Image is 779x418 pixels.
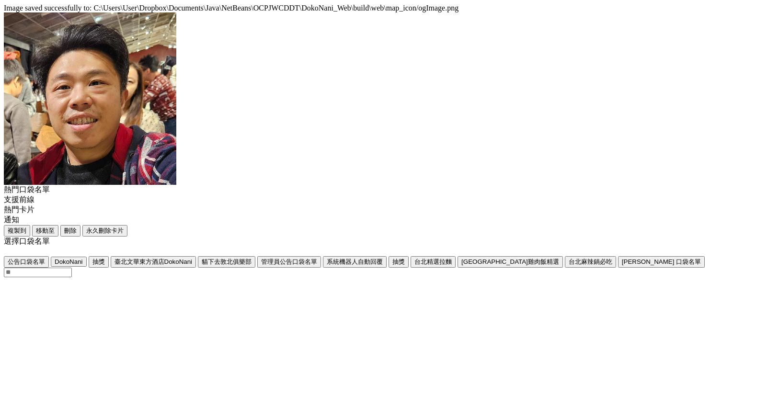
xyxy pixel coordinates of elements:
[51,257,87,267] button: DokoNani
[4,237,775,247] div: 選擇口袋名單
[4,256,49,268] button: 公告口袋名單
[4,215,775,225] div: 通知
[411,256,456,268] button: 台北精選拉麵
[111,256,196,268] button: 臺北文華東方酒店DokoNani
[198,256,255,268] button: 貓下去敦北俱樂部
[389,256,409,268] button: 抽獎
[4,12,176,185] img: Visruth.jpg not found
[323,256,387,268] button: 系統機器人自動回覆
[458,256,563,268] button: [GEOGRAPHIC_DATA]雞肉飯精選
[82,225,127,237] button: 永久刪除卡片
[4,195,775,205] div: 支援前線
[618,256,705,268] button: [PERSON_NAME] 口袋名單
[257,256,321,268] button: 管理員公告口袋名單
[89,256,109,268] button: 抽獎
[565,256,616,268] button: 台北麻辣鍋必吃
[4,185,775,195] div: 熱門口袋名單
[4,205,775,215] div: 熱門卡片
[60,225,80,237] button: 刪除
[4,225,30,237] button: 複製到
[32,225,58,237] button: 移動至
